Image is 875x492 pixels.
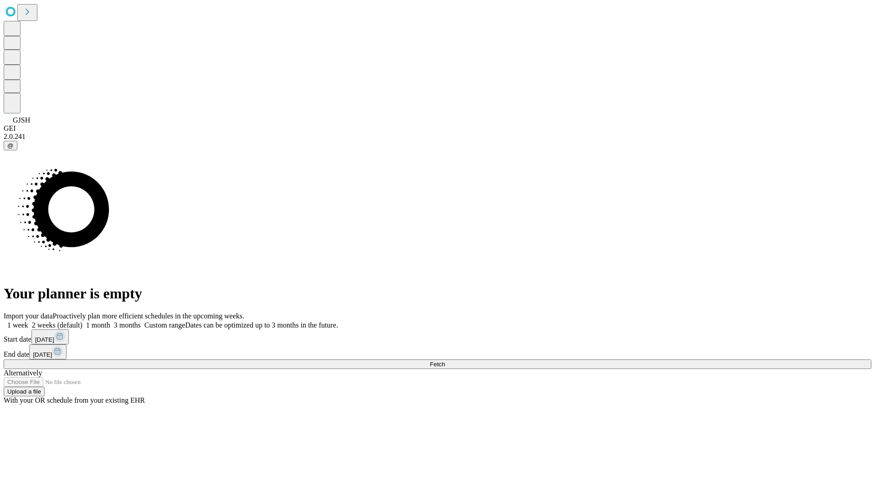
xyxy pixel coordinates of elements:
div: End date [4,344,871,359]
span: Import your data [4,312,53,320]
button: Fetch [4,359,871,369]
span: 1 week [7,321,28,329]
h1: Your planner is empty [4,285,871,302]
span: 3 months [114,321,141,329]
button: Upload a file [4,387,45,396]
span: 2 weeks (default) [32,321,82,329]
span: Custom range [144,321,185,329]
div: GEI [4,124,871,133]
div: Start date [4,329,871,344]
span: Fetch [430,361,445,368]
button: [DATE] [31,329,69,344]
span: With your OR schedule from your existing EHR [4,396,145,404]
button: @ [4,141,17,150]
span: @ [7,142,14,149]
div: 2.0.241 [4,133,871,141]
span: Proactively plan more efficient schedules in the upcoming weeks. [53,312,244,320]
button: [DATE] [29,344,67,359]
span: [DATE] [33,351,52,358]
span: Dates can be optimized up to 3 months in the future. [185,321,338,329]
span: 1 month [86,321,110,329]
span: [DATE] [35,336,54,343]
span: GJSH [13,116,30,124]
span: Alternatively [4,369,42,377]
